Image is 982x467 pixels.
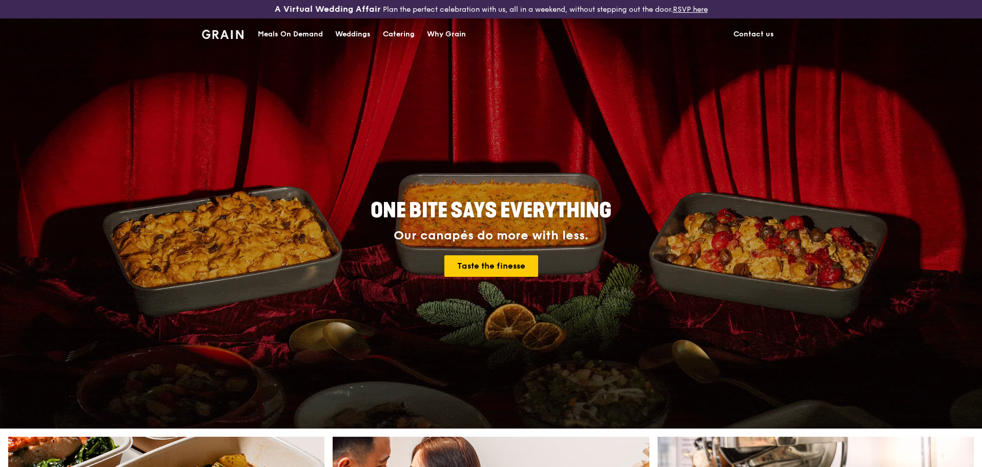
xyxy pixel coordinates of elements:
div: Plan the perfect celebration with us, all in a weekend, without stepping out the door. [196,4,786,14]
a: Why Grain [421,19,472,50]
div: Weddings [335,19,371,50]
a: GrainGrain [202,18,243,49]
div: Why Grain [427,19,466,50]
div: Our canapés do more with less. [306,229,676,243]
a: Catering [377,19,421,50]
img: Grain [202,30,243,39]
div: Catering [383,19,415,50]
span: ONE BITE SAYS EVERYTHING [371,198,611,223]
div: Meals On Demand [258,19,323,50]
h3: A Virtual Wedding Affair [275,4,381,14]
a: Contact us [727,19,780,50]
a: Weddings [329,19,377,50]
a: RSVP here [673,5,708,14]
a: Taste the finesse [444,255,538,277]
